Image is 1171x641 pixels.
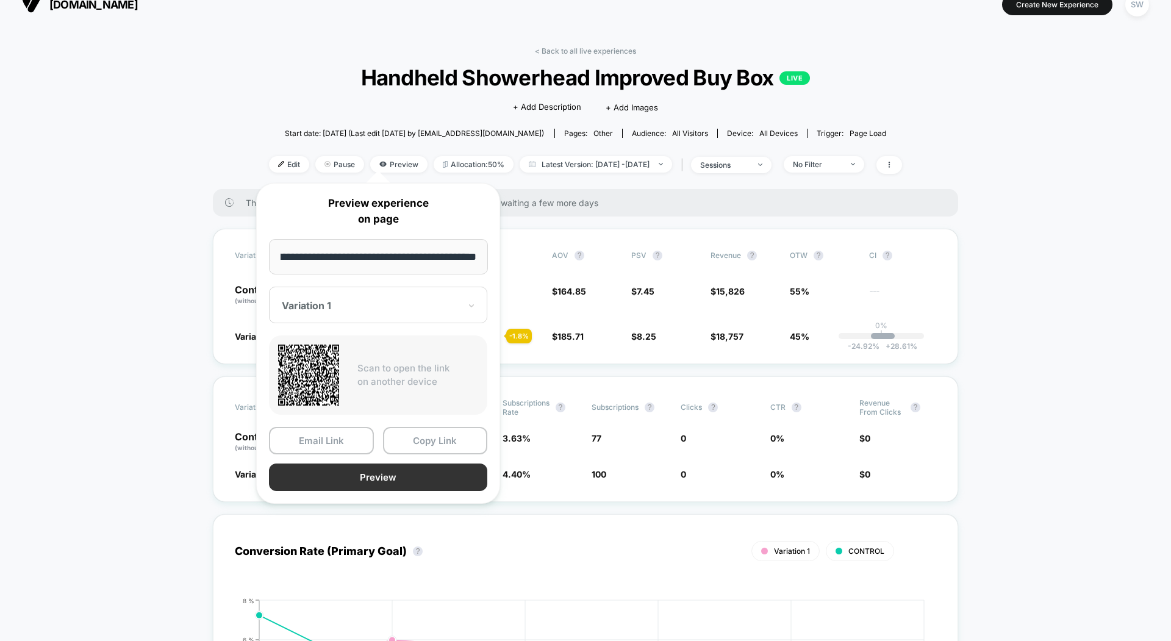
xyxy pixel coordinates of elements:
span: 0 [681,469,686,479]
span: $ [552,331,584,342]
span: 0 [681,433,686,443]
button: Email Link [269,427,374,454]
img: rebalance [443,161,448,168]
img: end [659,163,663,165]
span: (without changes) [235,444,290,451]
span: $ [711,286,745,296]
button: ? [575,251,584,260]
span: 185.71 [557,331,584,342]
span: 55% [790,286,809,296]
span: $ [631,286,654,296]
span: 18,757 [716,331,743,342]
span: Subscriptions [592,403,639,412]
span: other [593,129,613,138]
span: 164.85 [557,286,586,296]
div: Audience: [632,129,708,138]
span: 0 % [770,433,784,443]
div: sessions [700,160,749,170]
span: Edit [269,156,309,173]
span: -24.92 % [848,342,879,351]
span: Variation 1 [235,469,278,479]
tspan: 8 % [243,596,254,604]
img: edit [278,161,284,167]
span: AOV [552,251,568,260]
button: ? [653,251,662,260]
span: 28.61 % [879,342,917,351]
button: ? [708,403,718,412]
span: Start date: [DATE] (Last edit [DATE] by [EMAIL_ADDRESS][DOMAIN_NAME]) [285,129,544,138]
span: There are still no statistically significant results. We recommend waiting a few more days [246,198,934,208]
span: 0 [865,469,870,479]
p: LIVE [779,71,810,85]
button: ? [556,403,565,412]
span: + Add Description [513,101,581,113]
p: | [880,330,883,339]
span: Revenue [711,251,741,260]
div: - 1.8 % [506,329,532,343]
span: 15,826 [716,286,745,296]
button: ? [413,546,423,556]
span: Variation 1 [774,546,810,556]
img: calendar [529,161,535,167]
span: 100 [592,469,606,479]
span: PSV [631,251,646,260]
span: Device: [717,129,807,138]
p: Scan to open the link on another device [357,362,478,389]
span: + [886,342,890,351]
button: ? [792,403,801,412]
span: Page Load [850,129,886,138]
img: end [324,161,331,167]
span: CI [869,251,936,260]
button: Copy Link [383,427,488,454]
span: --- [869,288,936,306]
span: CONTROL [848,546,884,556]
span: $ [711,331,743,342]
span: OTW [790,251,857,260]
button: ? [747,251,757,260]
span: 0 [865,433,870,443]
p: Preview experience on page [269,196,487,227]
span: 7.45 [637,286,654,296]
span: Pause [315,156,364,173]
span: $ [859,469,870,479]
span: Subscriptions Rate [503,398,550,417]
span: 77 [592,433,601,443]
span: $ [859,433,870,443]
span: Handheld Showerhead Improved Buy Box [301,65,870,90]
span: (without changes) [235,297,290,304]
span: 3.63 % [503,433,531,443]
span: 4.40 % [503,469,531,479]
span: CTR [770,403,786,412]
span: 45% [790,331,809,342]
div: Trigger: [817,129,886,138]
span: Revenue From Clicks [859,398,904,417]
span: $ [552,286,586,296]
button: ? [883,251,892,260]
a: < Back to all live experiences [535,46,636,56]
img: end [758,163,762,166]
div: Pages: [564,129,613,138]
span: Preview [370,156,428,173]
button: ? [911,403,920,412]
span: Variation [235,251,302,260]
span: Allocation: 50% [434,156,514,173]
span: Latest Version: [DATE] - [DATE] [520,156,672,173]
p: 0% [875,321,887,330]
span: Variation 1 [235,331,278,342]
p: Control [235,285,302,306]
span: all devices [759,129,798,138]
span: All Visitors [672,129,708,138]
p: Control [235,432,312,453]
span: $ [631,331,656,342]
button: ? [814,251,823,260]
span: | [678,156,691,174]
span: 0 % [770,469,784,479]
span: 8.25 [637,331,656,342]
button: Preview [269,464,487,491]
button: ? [645,403,654,412]
span: Clicks [681,403,702,412]
img: end [851,163,855,165]
div: No Filter [793,160,842,169]
span: Variation [235,398,302,417]
span: + Add Images [606,102,658,112]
